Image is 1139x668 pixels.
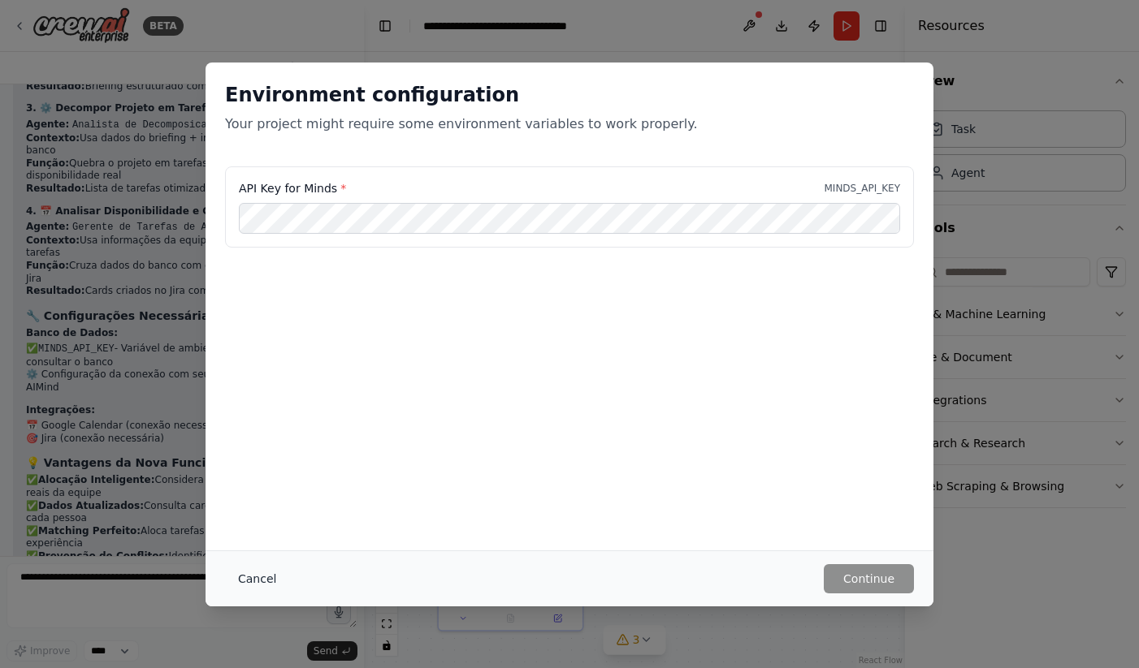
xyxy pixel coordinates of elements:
button: Cancel [225,564,289,593]
h2: Environment configuration [225,82,914,108]
p: MINDS_API_KEY [825,182,901,195]
label: API Key for Minds [239,180,346,196]
button: Continue [824,564,914,593]
p: Your project might require some environment variables to work properly. [225,114,914,134]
